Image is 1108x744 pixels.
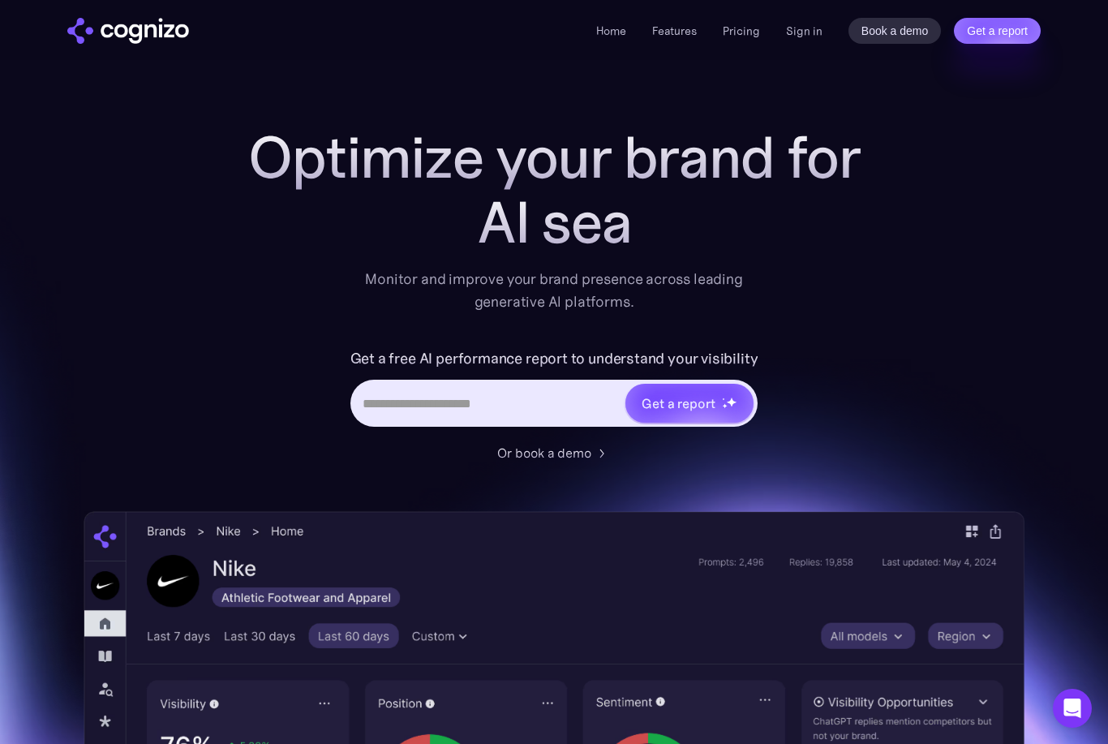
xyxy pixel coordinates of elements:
div: Monitor and improve your brand presence across leading generative AI platforms. [354,268,754,313]
label: Get a free AI performance report to understand your visibility [350,346,758,372]
a: Get a reportstarstarstar [624,382,755,424]
form: Hero URL Input Form [350,346,758,435]
a: Home [596,24,626,38]
a: Sign in [786,21,822,41]
div: AI sea [230,190,878,255]
img: star [722,403,728,409]
a: Book a demo [848,18,942,44]
img: cognizo logo [67,18,189,44]
a: home [67,18,189,44]
a: Features [652,24,697,38]
div: Or book a demo [497,443,591,462]
div: Open Intercom Messenger [1053,689,1092,728]
a: Get a report [954,18,1041,44]
div: Get a report [642,394,715,413]
h1: Optimize your brand for [230,125,878,190]
a: Pricing [723,24,760,38]
a: Or book a demo [497,443,611,462]
img: star [722,398,724,400]
img: star [726,397,737,407]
